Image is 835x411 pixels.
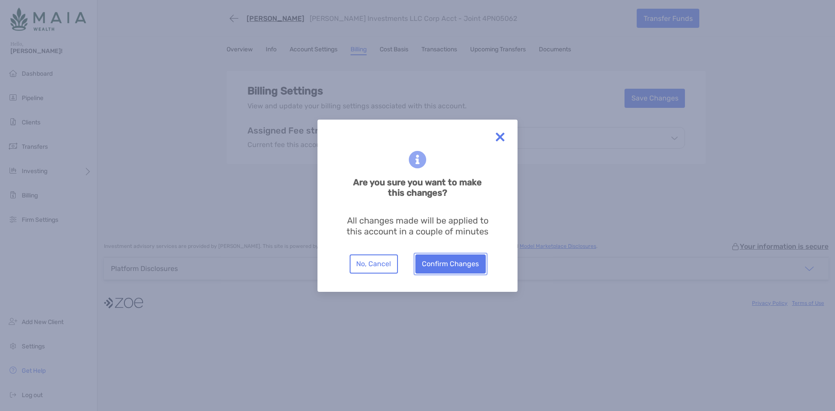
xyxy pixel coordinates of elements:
[491,128,509,146] img: close modal icon
[415,254,486,274] button: Confirm Changes
[350,254,398,274] button: No, Cancel
[409,151,426,168] img: blue information icon
[344,215,491,237] p: All changes made will be applied to this account in a couple of minutes
[344,177,491,198] h6: Are you sure you want to make this changes?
